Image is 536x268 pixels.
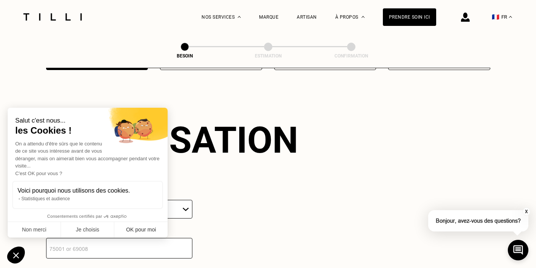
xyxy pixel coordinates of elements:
button: X [523,207,530,216]
img: Logo du service de couturière Tilli [21,13,85,21]
img: icône connexion [461,13,470,22]
img: Menu déroulant à propos [362,16,365,18]
span: 🇫🇷 [492,13,499,21]
input: 75001 or 69008 [46,238,192,258]
img: Menu déroulant [238,16,241,18]
img: menu déroulant [509,16,512,18]
a: Prendre soin ici [383,8,436,26]
div: Confirmation [313,53,389,59]
p: Bonjour, avez-vous des questions? [428,210,528,231]
a: Marque [259,14,278,20]
div: Localisation [46,119,298,161]
div: Besoin [147,53,223,59]
div: Estimation [230,53,306,59]
a: Artisan [297,14,317,20]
